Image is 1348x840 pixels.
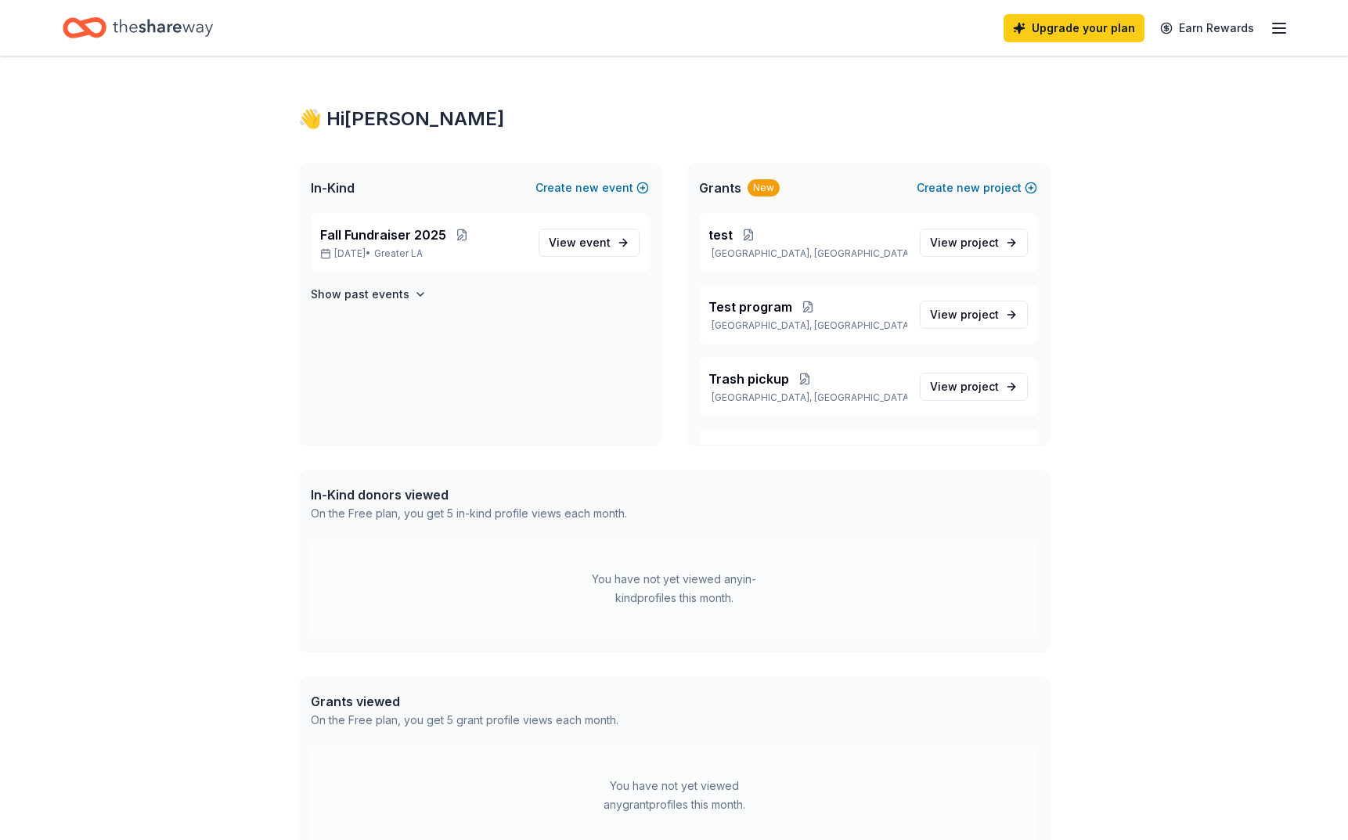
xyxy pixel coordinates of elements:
[576,570,772,607] div: You have not yet viewed any in-kind profiles this month.
[311,285,409,304] h4: Show past events
[708,297,792,316] span: Test program
[708,225,733,244] span: test
[1151,14,1263,42] a: Earn Rewards
[920,301,1028,329] a: View project
[575,178,599,197] span: new
[957,178,980,197] span: new
[311,692,618,711] div: Grants viewed
[311,485,627,504] div: In-Kind donors viewed
[708,442,877,460] span: [PERSON_NAME]'s program
[539,229,640,257] a: View event
[320,247,526,260] p: [DATE] •
[311,711,618,730] div: On the Free plan, you get 5 grant profile views each month.
[961,308,999,321] span: project
[961,380,999,393] span: project
[930,377,999,396] span: View
[374,247,423,260] span: Greater LA
[917,178,1037,197] button: Createnewproject
[930,233,999,252] span: View
[920,373,1028,401] a: View project
[549,233,611,252] span: View
[920,229,1028,257] a: View project
[708,391,907,404] p: [GEOGRAPHIC_DATA], [GEOGRAPHIC_DATA]
[699,178,741,197] span: Grants
[748,179,780,196] div: New
[298,106,1050,132] div: 👋 Hi [PERSON_NAME]
[311,285,427,304] button: Show past events
[708,319,907,332] p: [GEOGRAPHIC_DATA], [GEOGRAPHIC_DATA]
[320,225,446,244] span: Fall Fundraiser 2025
[708,370,789,388] span: Trash pickup
[311,504,627,523] div: On the Free plan, you get 5 in-kind profile views each month.
[311,178,355,197] span: In-Kind
[576,777,772,814] div: You have not yet viewed any grant profiles this month.
[579,236,611,249] span: event
[708,247,907,260] p: [GEOGRAPHIC_DATA], [GEOGRAPHIC_DATA]
[961,236,999,249] span: project
[930,305,999,324] span: View
[535,178,649,197] button: Createnewevent
[1004,14,1144,42] a: Upgrade your plan
[63,9,213,46] a: Home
